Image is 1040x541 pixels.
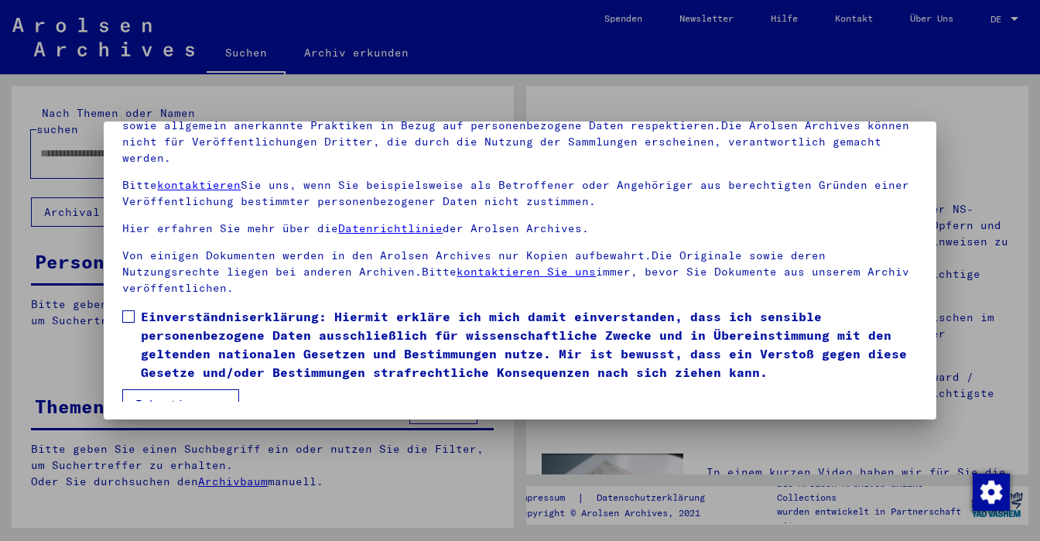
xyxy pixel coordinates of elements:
button: Ich stimme zu [122,389,239,419]
p: Bitte Sie uns, wenn Sie beispielsweise als Betroffener oder Angehöriger aus berechtigten Gründen ... [122,177,917,210]
a: Datenrichtlinie [338,221,443,235]
div: Zustimmung ändern [972,473,1009,510]
a: kontaktieren Sie uns [457,265,596,279]
span: Einverständniserklärung: Hiermit erkläre ich mich damit einverstanden, dass ich sensible personen... [141,307,917,382]
img: Zustimmung ändern [973,474,1010,511]
a: kontaktieren [157,178,241,192]
p: Hier erfahren Sie mehr über die der Arolsen Archives. [122,221,917,237]
p: Von einigen Dokumenten werden in den Arolsen Archives nur Kopien aufbewahrt.Die Originale sowie d... [122,248,917,296]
